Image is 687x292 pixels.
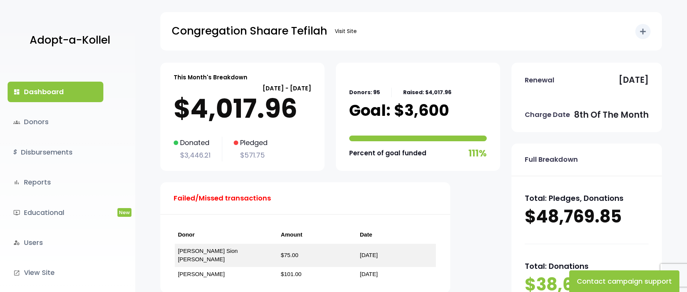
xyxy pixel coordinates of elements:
[360,252,378,258] a: [DATE]
[13,179,20,186] i: bar_chart
[574,107,649,123] p: 8th of the month
[525,205,649,229] p: $48,769.85
[281,271,301,277] a: $101.00
[172,22,327,41] p: Congregation Shaare Tefilah
[525,191,649,205] p: Total: Pledges, Donations
[278,226,357,244] th: Amount
[8,232,103,253] a: manage_accountsUsers
[569,270,679,292] button: Contact campaign support
[174,192,271,204] p: Failed/Missed transactions
[8,142,103,163] a: $Disbursements
[13,209,20,216] i: ondemand_video
[13,270,20,276] i: launch
[13,147,17,158] i: $
[174,93,311,124] p: $4,017.96
[525,109,570,121] p: Charge Date
[403,88,451,97] p: Raised: $4,017.96
[174,149,211,161] p: $3,446.21
[8,82,103,102] a: dashboardDashboard
[525,153,578,166] p: Full Breakdown
[8,262,103,283] a: launchView Site
[30,31,110,50] p: Adopt-a-Kollel
[174,72,247,82] p: This Month's Breakdown
[13,88,20,95] i: dashboard
[26,22,110,59] a: Adopt-a-Kollel
[175,226,278,244] th: Donor
[525,259,649,273] p: Total: Donations
[117,208,131,217] span: New
[331,24,361,39] a: Visit Site
[174,83,311,93] p: [DATE] - [DATE]
[619,73,649,88] p: [DATE]
[469,145,487,161] p: 111%
[8,202,103,223] a: ondemand_videoEducationalNew
[635,24,651,39] button: add
[357,226,436,244] th: Date
[525,74,554,86] p: Renewal
[13,239,20,246] i: manage_accounts
[349,88,380,97] p: Donors: 95
[13,119,20,126] span: groups
[360,271,378,277] a: [DATE]
[8,112,103,132] a: groupsDonors
[638,27,647,36] i: add
[174,137,211,149] p: Donated
[178,248,238,263] a: [PERSON_NAME] Sion [PERSON_NAME]
[234,137,268,149] p: Pledged
[178,271,225,277] a: [PERSON_NAME]
[349,101,449,120] p: Goal: $3,600
[349,147,426,159] p: Percent of goal funded
[234,149,268,161] p: $571.75
[281,252,298,258] a: $75.00
[8,172,103,193] a: bar_chartReports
